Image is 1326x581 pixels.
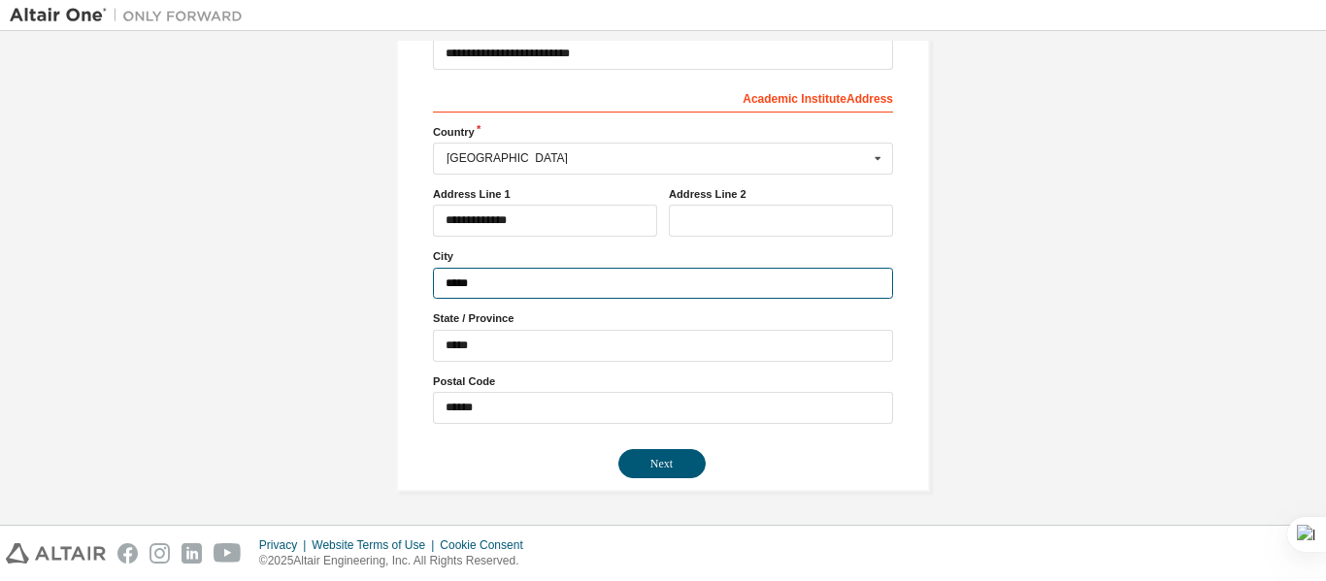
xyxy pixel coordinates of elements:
img: instagram.svg [149,543,170,564]
label: State / Province [433,310,893,326]
div: Website Terms of Use [312,537,440,553]
div: Cookie Consent [440,537,534,553]
button: Next [618,449,706,478]
label: Postal Code [433,373,893,389]
img: altair_logo.svg [6,543,106,564]
label: Country [433,124,893,140]
img: Altair One [10,6,252,25]
label: Address Line 2 [669,186,893,202]
div: Privacy [259,537,312,553]
div: Academic Institute Address [433,81,893,113]
div: [GEOGRAPHIC_DATA] [447,152,869,164]
img: facebook.svg [117,543,138,564]
p: © 2025 Altair Engineering, Inc. All Rights Reserved. [259,553,535,569]
label: Address Line 1 [433,186,657,202]
label: City [433,248,893,264]
img: youtube.svg [214,543,242,564]
img: linkedin.svg [182,543,202,564]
